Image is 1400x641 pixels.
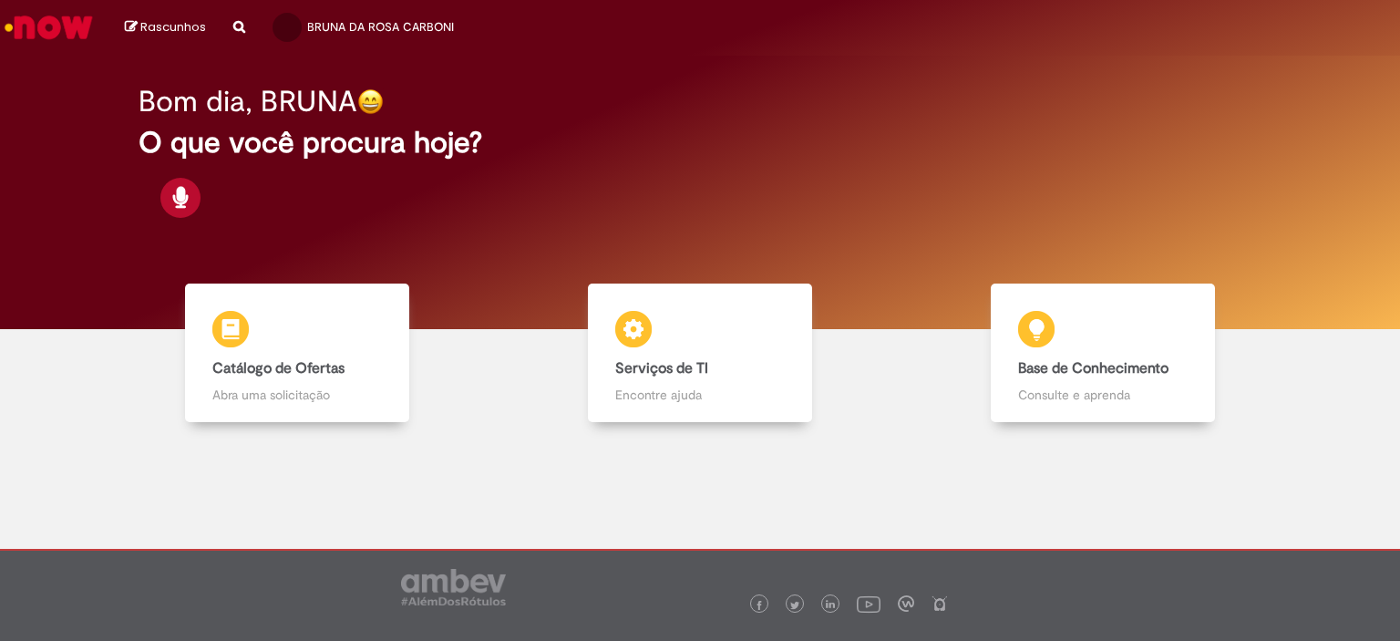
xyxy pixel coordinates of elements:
b: Base de Conhecimento [1018,359,1168,377]
h2: O que você procura hoje? [139,127,1262,159]
img: logo_footer_workplace.png [898,595,914,612]
p: Consulte e aprenda [1018,386,1188,404]
b: Catálogo de Ofertas [212,359,345,377]
img: logo_footer_linkedin.png [826,600,835,611]
img: logo_footer_ambev_rotulo_gray.png [401,569,506,605]
span: BRUNA DA ROSA CARBONI [307,19,454,35]
img: ServiceNow [2,9,96,46]
img: logo_footer_youtube.png [857,592,880,615]
p: Abra uma solicitação [212,386,382,404]
img: happy-face.png [357,88,384,115]
a: Rascunhos [125,19,206,36]
img: logo_footer_twitter.png [790,601,799,610]
a: Catálogo de Ofertas Abra uma solicitação [96,284,499,423]
a: Base de Conhecimento Consulte e aprenda [901,284,1304,423]
img: logo_footer_naosei.png [932,595,948,612]
p: Encontre ajuda [615,386,785,404]
b: Serviços de TI [615,359,708,377]
a: Serviços de TI Encontre ajuda [499,284,901,423]
h2: Bom dia, BRUNA [139,86,357,118]
span: Rascunhos [140,18,206,36]
img: logo_footer_facebook.png [755,601,764,610]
